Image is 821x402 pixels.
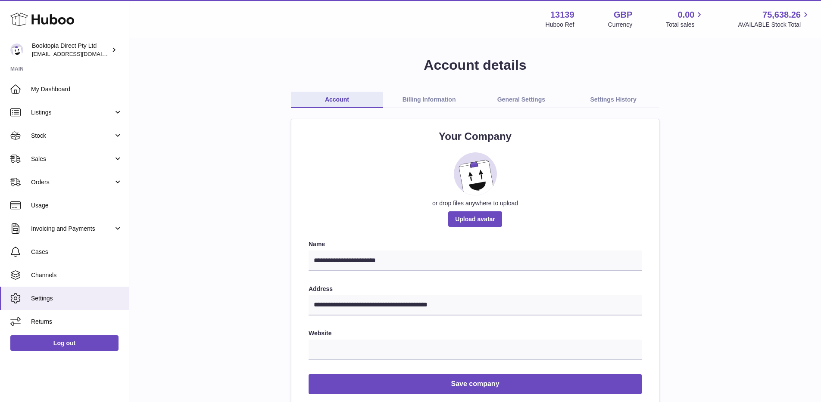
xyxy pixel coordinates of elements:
[143,56,807,74] h1: Account details
[32,50,127,57] span: [EMAIL_ADDRESS][DOMAIN_NAME]
[666,21,704,29] span: Total sales
[31,155,113,163] span: Sales
[31,225,113,233] span: Invoicing and Payments
[762,9,801,21] span: 75,638.26
[309,130,642,143] h2: Your Company
[454,152,497,195] img: placeholder_image.svg
[550,9,574,21] strong: 13139
[31,85,122,93] span: My Dashboard
[678,9,695,21] span: 0.00
[31,294,122,303] span: Settings
[567,92,659,108] a: Settings History
[546,21,574,29] div: Huboo Ref
[31,271,122,279] span: Channels
[383,92,475,108] a: Billing Information
[31,108,113,117] span: Listings
[10,43,23,56] img: buz@sabweb.com.au
[309,285,642,293] label: Address
[666,9,704,29] a: 0.00 Total sales
[309,374,642,394] button: Save company
[309,240,642,248] label: Name
[32,42,109,58] div: Booktopia Direct Pty Ltd
[31,132,113,140] span: Stock
[309,329,642,337] label: Website
[738,9,811,29] a: 75,638.26 AVAILABLE Stock Total
[31,318,122,326] span: Returns
[31,201,122,210] span: Usage
[31,248,122,256] span: Cases
[608,21,633,29] div: Currency
[291,92,383,108] a: Account
[475,92,568,108] a: General Settings
[738,21,811,29] span: AVAILABLE Stock Total
[10,335,119,351] a: Log out
[448,211,502,227] span: Upload avatar
[614,9,632,21] strong: GBP
[309,199,642,207] div: or drop files anywhere to upload
[31,178,113,186] span: Orders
